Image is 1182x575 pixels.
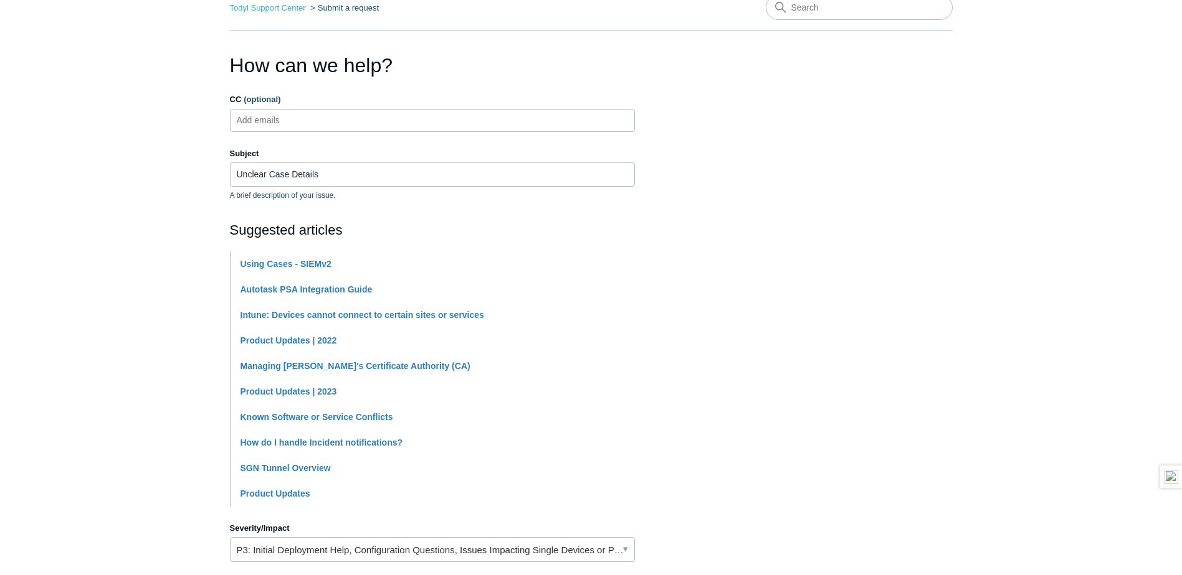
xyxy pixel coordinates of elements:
[230,3,308,12] li: Todyl Support Center
[241,310,484,320] a: Intune: Devices cannot connect to certain sites or services
[241,412,393,422] a: Known Software or Service Conflicts
[230,522,635,535] label: Severity/Impact
[241,335,337,345] a: Product Updates | 2022
[241,284,373,294] a: Autotask PSA Integration Guide
[230,50,635,80] h1: How can we help?
[230,3,306,12] a: Todyl Support Center
[230,190,635,201] p: A brief description of your issue.
[244,95,280,104] span: (optional)
[232,111,306,129] input: Add emails
[230,537,635,562] a: P3: Initial Deployment Help, Configuration Questions, Issues Impacting Single Devices or Past Out...
[241,361,470,371] a: Managing [PERSON_NAME]'s Certificate Authority (CA)
[230,93,635,106] label: CC
[241,437,403,447] a: How do I handle Incident notifications?
[230,147,635,160] label: Subject
[241,489,310,498] a: Product Updates
[241,386,337,396] a: Product Updates | 2023
[308,3,379,12] li: Submit a request
[230,220,635,240] h2: Suggested articles
[241,259,331,269] a: Using Cases - SIEMv2
[241,463,331,473] a: SGN Tunnel Overview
